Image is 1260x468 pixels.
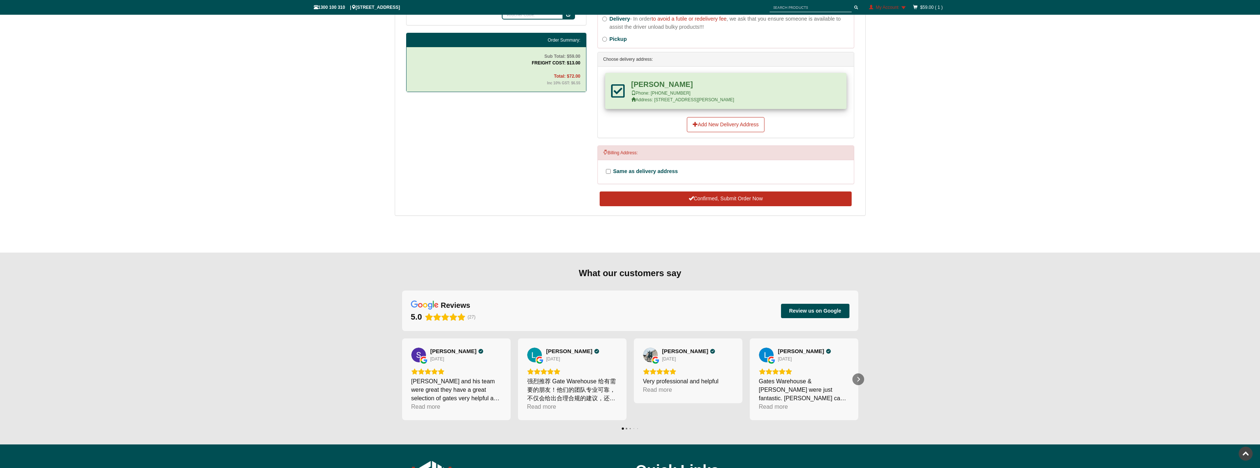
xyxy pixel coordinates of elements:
[527,368,617,375] div: Rating: 5.0 out of 5
[411,312,466,322] div: Rating: 5.0 out of 5
[430,348,477,355] span: [PERSON_NAME]
[643,348,658,362] img: George XING
[430,356,444,362] div: [DATE]
[396,373,408,385] div: Previous
[441,300,470,310] div: reviews
[759,348,774,362] a: View on Google
[610,36,627,42] span: Pickup
[631,91,691,96] span: Phone
[527,402,556,411] div: Read more
[631,97,734,102] span: Address
[826,349,831,354] div: Verified Customer
[781,304,849,318] button: Review us on Google
[594,349,599,354] div: Verified Customer
[468,314,475,320] span: (27)
[778,356,792,362] div: [DATE]
[610,16,841,30] strong: - In order , we ask that you ensure someone is available to assist the driver unload bulky produc...
[603,150,638,155] span: Billing Address:
[527,348,542,362] a: View on Google
[546,348,600,355] a: Review by L. Zhu
[652,16,727,22] span: to avoid a futile or redelivery fee
[402,267,858,279] div: What our customers say
[411,348,426,362] img: Simon H
[411,402,440,411] div: Read more
[759,348,774,362] img: Louise Veenstra
[876,5,898,10] span: My Account
[920,5,943,10] a: $59.00 ( 1 )
[631,80,693,88] b: Name
[643,368,733,375] div: Rating: 5.0 out of 5
[643,386,672,394] div: Read more
[598,52,854,67] div: Choose delivery address:
[662,356,676,362] div: [DATE]
[554,74,581,79] span: Total: $72.00
[759,402,788,411] div: Read more
[527,377,617,402] div: 强烈推荐 Gate Warehouse 给有需要的朋友！他们的团队专业可靠，不仅会给出合理合规的建议，还能帮客户规避风险。从咨询到安装的过程都很顺利，沟通及时，态度认真负责。安装高效快捷，细节处...
[643,377,733,386] div: Very professional and helpful
[610,16,630,22] strong: Delivery
[778,348,831,355] a: Review by Louise Veenstra
[546,356,560,362] div: [DATE]
[643,348,658,362] a: View on Google
[412,53,581,86] div: Sub Total: $59.00
[606,169,611,174] input: Same as delivery address
[600,191,851,206] button: Confirmed, Submit Order Now
[613,168,678,174] span: Same as delivery address
[411,312,422,322] div: 5.0
[1113,271,1260,442] iframe: LiveChat chat widget
[710,349,715,354] div: Verified Customer
[759,377,849,402] div: Gates Warehouse & [PERSON_NAME] were just fantastic. [PERSON_NAME] came to quote the same day tha...
[411,348,426,362] a: View on Google
[602,17,607,21] input: Delivery- In orderto avoid a futile or redelivery fee, we ask that you ensure someone is availabl...
[402,338,858,420] div: Carousel
[852,373,864,385] div: Next
[411,368,501,375] div: Rating: 5.0 out of 5
[759,368,849,375] div: Rating: 5.0 out of 5
[430,348,484,355] a: Review by Simon H
[687,117,765,133] a: Add New Delivery Address
[789,307,841,314] span: Review us on Google
[532,60,580,85] strong: FREIGHT COST: $13.00
[547,81,581,85] span: Inc 10% GST: $6.55
[314,5,400,10] span: 1300 100 310 | [STREET_ADDRESS]
[546,348,593,355] span: [PERSON_NAME]
[662,348,716,355] a: Review by George XING
[662,348,709,355] span: [PERSON_NAME]
[411,377,501,402] div: [PERSON_NAME] and his team were great they have a great selection of gates very helpful and insta...
[602,37,607,42] input: Pickup
[548,38,581,43] strong: Order Summary:
[478,349,483,354] div: Verified Customer
[527,348,542,362] img: L. Zhu
[778,348,824,355] span: [PERSON_NAME]
[770,3,852,12] input: SEARCH PRODUCTS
